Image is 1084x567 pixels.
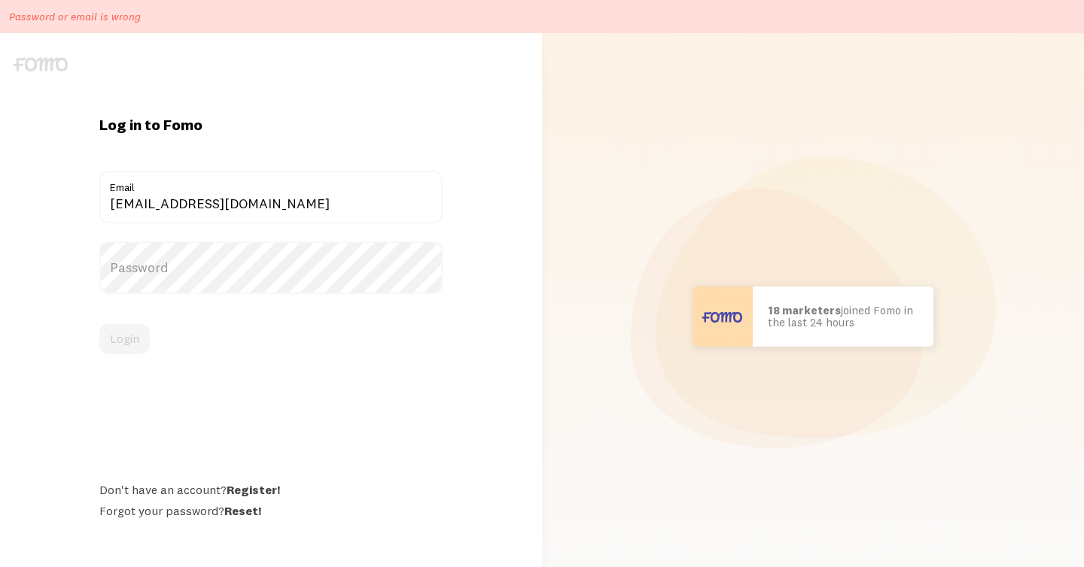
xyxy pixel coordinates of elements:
[99,171,443,196] label: Email
[99,503,443,518] div: Forgot your password?
[224,503,261,518] a: Reset!
[768,305,918,329] p: joined Fomo in the last 24 hours
[99,482,443,497] div: Don't have an account?
[227,482,280,497] a: Register!
[99,241,443,294] label: Password
[693,287,753,347] img: User avatar
[768,303,841,317] b: 18 marketers
[9,9,141,24] p: Password or email is wrong
[14,57,68,71] img: fomo-logo-gray-b99e0e8ada9f9040e2984d0d95b3b12da0074ffd48d1e5cb62ac37fc77b0b268.svg
[99,115,443,135] h1: Log in to Fomo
